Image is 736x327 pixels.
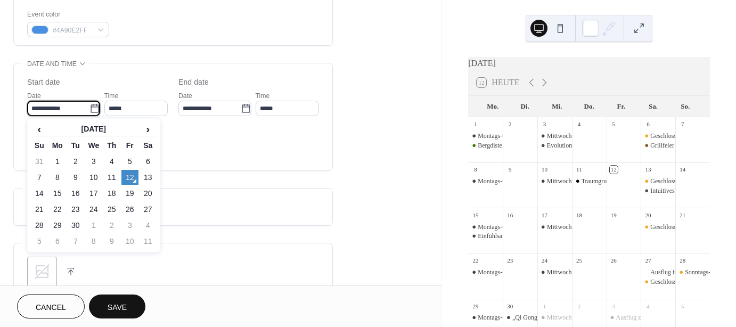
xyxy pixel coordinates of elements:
div: Fr. [605,96,637,117]
div: 12 [610,166,618,174]
div: Mittwoch-Café [547,268,586,277]
div: Sa. [637,96,669,117]
span: #4A90E2FF [53,25,92,36]
div: Montags-Café mit Angelika [478,223,549,232]
div: Geschlossene Spielgruppe [641,132,675,141]
div: 5 [610,120,618,128]
td: 11 [140,234,157,249]
div: Grillfeier auf [PERSON_NAME] [650,141,736,150]
th: Mo [49,138,66,153]
td: 9 [67,170,84,185]
td: 14 [31,186,48,201]
div: Mittwoch-Café [547,177,586,186]
div: „Qi Gong – Der Genuss des Jetzt“ [512,313,600,322]
div: 1 [471,120,479,128]
td: 18 [103,186,120,201]
div: Di. [509,96,541,117]
div: 7 [678,120,686,128]
td: 20 [140,186,157,201]
span: › [140,122,156,135]
td: 4 [140,218,157,233]
td: 29 [49,218,66,233]
div: 14 [678,166,686,174]
td: 31 [31,154,48,169]
div: Montags-Café mit Angelika [478,313,549,322]
div: 13 [644,166,652,174]
div: Traumgruppe mit Christa Wolf [572,177,607,186]
div: 9 [506,166,514,174]
div: Grillfeier auf Bernhards Hütte [641,141,675,150]
td: 19 [121,186,138,201]
span: Save [108,302,127,313]
td: 30 [67,218,84,233]
div: Mittwoch-Café [547,313,586,322]
div: Einfühlsame Kommunikation – Offene Übungsgruppe [468,232,503,241]
div: Mittwoch-Café [537,132,572,141]
td: 2 [103,218,120,233]
a: Cancel [17,295,85,318]
div: Geschlossene Spielgruppe [650,132,717,141]
div: Montags-Café mit Angelika [478,132,549,141]
td: 28 [31,218,48,233]
div: Evolutionsabend [537,141,572,150]
div: „Qi Gong – Der Genuss des Jetzt“ [503,313,537,322]
div: 2 [506,120,514,128]
span: Time [104,91,119,102]
td: 1 [85,218,102,233]
td: 24 [85,202,102,217]
div: Einfühlsame Kommunikation – Offene Übungsgruppe [478,232,617,241]
td: 15 [49,186,66,201]
td: 22 [49,202,66,217]
th: We [85,138,102,153]
div: 5 [678,302,686,310]
button: Save [89,295,145,318]
div: 28 [678,257,686,265]
div: 27 [644,257,652,265]
div: Geschlossene Spielgruppe [650,277,717,287]
div: Mittwoch-Café [537,223,572,232]
td: 6 [49,234,66,249]
span: Date [27,91,41,102]
div: 8 [471,166,479,174]
div: Montags-Café mit Angelika [478,177,549,186]
td: 5 [121,154,138,169]
td: 26 [121,202,138,217]
td: 8 [49,170,66,185]
span: Time [256,91,270,102]
div: 21 [678,211,686,219]
div: Montags-Café mit Angelika [468,177,503,186]
td: 13 [140,170,157,185]
td: 16 [67,186,84,201]
td: 4 [103,154,120,169]
td: 23 [67,202,84,217]
div: 23 [506,257,514,265]
td: 25 [103,202,120,217]
div: Traumgruppe mit [PERSON_NAME] [582,177,678,186]
td: 7 [31,170,48,185]
th: Tu [67,138,84,153]
div: 15 [471,211,479,219]
div: Intuitives Malen [650,186,692,195]
div: 25 [575,257,583,265]
th: Su [31,138,48,153]
div: So. [669,96,701,117]
div: Mi. [541,96,573,117]
div: Bergdistel Kräuterrunde [478,141,539,150]
td: 12 [121,170,138,185]
div: Montags-Café mit Angelika [468,313,503,322]
div: 10 [541,166,549,174]
td: 10 [85,170,102,185]
span: Date and time [27,59,77,70]
td: 3 [85,154,102,169]
th: [DATE] [49,122,138,137]
div: 2 [575,302,583,310]
td: 11 [103,170,120,185]
div: Geschlossene Spielgruppe [641,277,675,287]
div: 3 [610,302,618,310]
th: Fr [121,138,138,153]
td: 9 [103,234,120,249]
div: Event color [27,9,107,20]
div: 18 [575,211,583,219]
td: 7 [67,234,84,249]
td: 3 [121,218,138,233]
